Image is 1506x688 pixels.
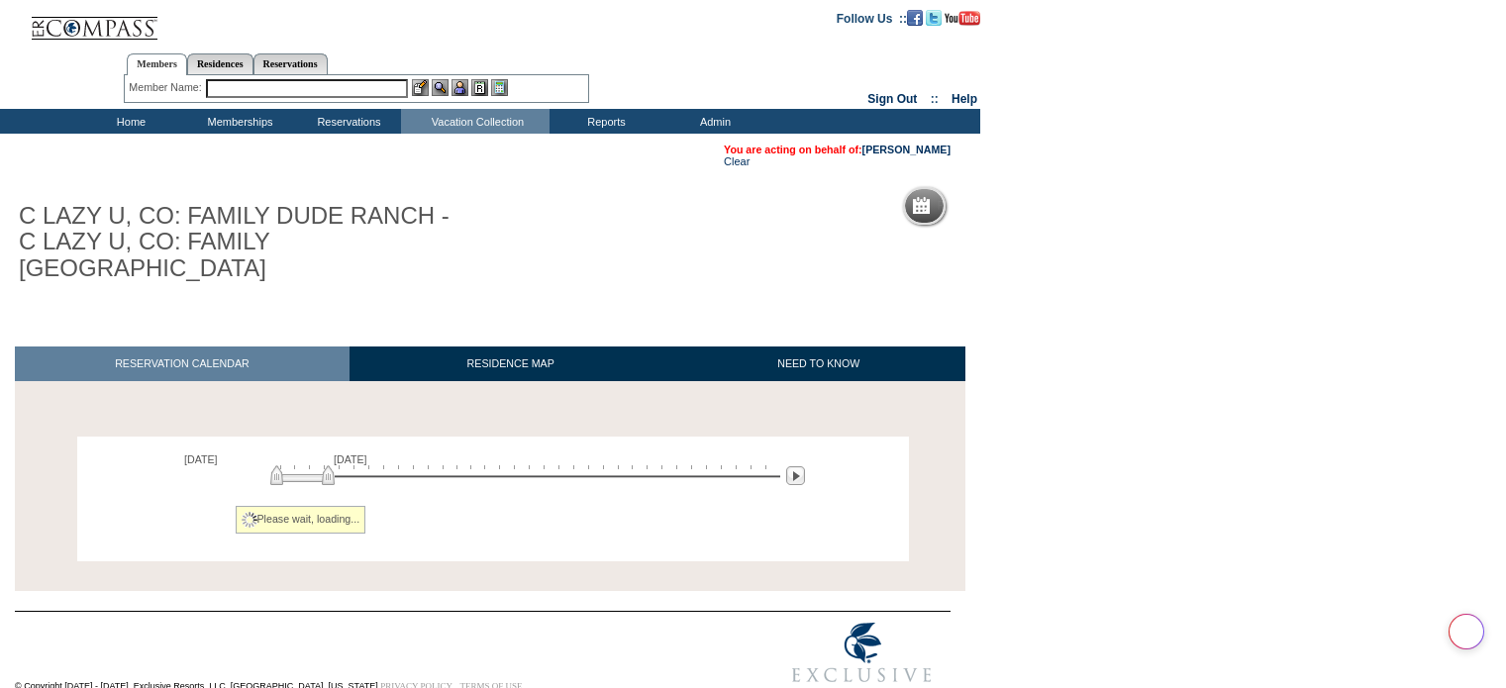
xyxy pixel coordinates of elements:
[786,466,805,485] img: Next
[926,11,942,23] a: Follow us on Twitter
[127,53,187,75] a: Members
[671,346,965,381] a: NEED TO KNOW
[187,53,253,74] a: Residences
[183,109,292,134] td: Memberships
[184,453,218,465] span: [DATE]
[253,53,328,74] a: Reservations
[550,109,658,134] td: Reports
[74,109,183,134] td: Home
[867,92,917,106] a: Sign Out
[401,109,550,134] td: Vacation Collection
[724,155,750,167] a: Clear
[945,11,980,26] img: Subscribe to our YouTube Channel
[236,506,366,534] div: Please wait, loading...
[334,453,367,465] span: [DATE]
[452,79,468,96] img: Impersonate
[945,11,980,23] a: Subscribe to our YouTube Channel
[862,144,951,155] a: [PERSON_NAME]
[432,79,449,96] img: View
[724,144,951,155] span: You are acting on behalf of:
[15,346,350,381] a: RESERVATION CALENDAR
[491,79,508,96] img: b_calculator.gif
[658,109,767,134] td: Admin
[350,346,672,381] a: RESIDENCE MAP
[292,109,401,134] td: Reservations
[952,92,977,106] a: Help
[412,79,429,96] img: b_edit.gif
[837,10,907,26] td: Follow Us ::
[471,79,488,96] img: Reservations
[242,512,257,528] img: spinner2.gif
[938,200,1089,213] h5: Reservation Calendar
[931,92,939,106] span: ::
[907,11,923,23] a: Become our fan on Facebook
[15,199,458,285] h1: C LAZY U, CO: FAMILY DUDE RANCH - C LAZY U, CO: FAMILY [GEOGRAPHIC_DATA]
[926,10,942,26] img: Follow us on Twitter
[129,79,205,96] div: Member Name:
[907,10,923,26] img: Become our fan on Facebook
